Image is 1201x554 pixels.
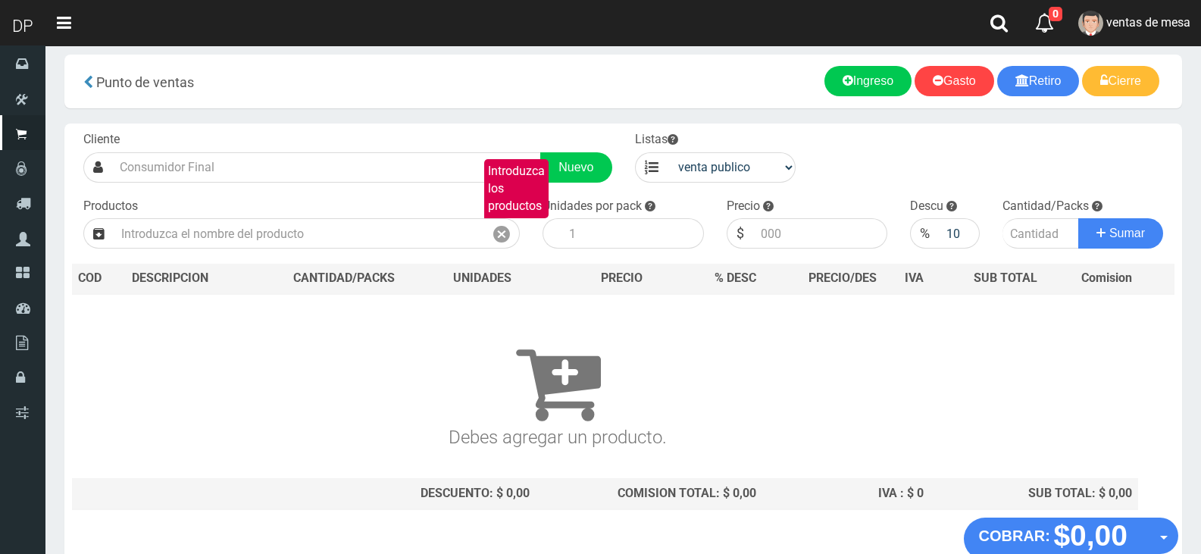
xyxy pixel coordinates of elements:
a: Ingreso [824,66,912,96]
strong: COBRAR: [979,527,1050,544]
div: COMISION TOTAL: $ 0,00 [542,485,756,502]
label: Cliente [83,131,120,149]
th: COD [72,264,126,294]
div: SUB TOTAL: $ 0,00 [936,485,1132,502]
th: DES [126,264,259,294]
strong: $0,00 [1053,519,1128,552]
span: SUB TOTAL [974,270,1037,287]
label: Precio [727,198,760,215]
span: Sumar [1109,227,1145,239]
span: % DESC [715,271,756,285]
label: Cantidad/Packs [1002,198,1089,215]
input: 1 [561,218,704,249]
span: PRECIO [601,270,643,287]
button: Sumar [1078,218,1163,249]
span: Punto de ventas [96,74,194,90]
img: User Image [1078,11,1103,36]
span: CRIPCION [154,271,208,285]
input: Consumidor Final [112,152,541,183]
label: Descu [910,198,943,215]
div: IVA : $ 0 [768,485,924,502]
div: $ [727,218,753,249]
input: 000 [753,218,888,249]
h3: Debes agregar un producto. [78,316,1037,447]
a: Nuevo [540,152,611,183]
span: IVA [905,271,924,285]
span: 0 [1049,7,1062,21]
a: Cierre [1082,66,1159,96]
label: Unidades por pack [543,198,642,215]
input: Cantidad [1002,218,1080,249]
a: Gasto [915,66,994,96]
span: PRECIO/DES [808,271,877,285]
label: Productos [83,198,138,215]
input: Introduzca el nombre del producto [114,218,484,249]
span: Comision [1081,270,1132,287]
div: % [910,218,939,249]
th: UNIDADES [430,264,536,294]
div: DESCUENTO: $ 0,00 [265,485,530,502]
input: 000 [939,218,979,249]
label: Listas [635,131,678,149]
a: Retiro [997,66,1080,96]
th: CANTIDAD/PACKS [259,264,430,294]
label: Introduzca los productos [484,159,549,219]
span: ventas de mesa [1106,15,1190,30]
